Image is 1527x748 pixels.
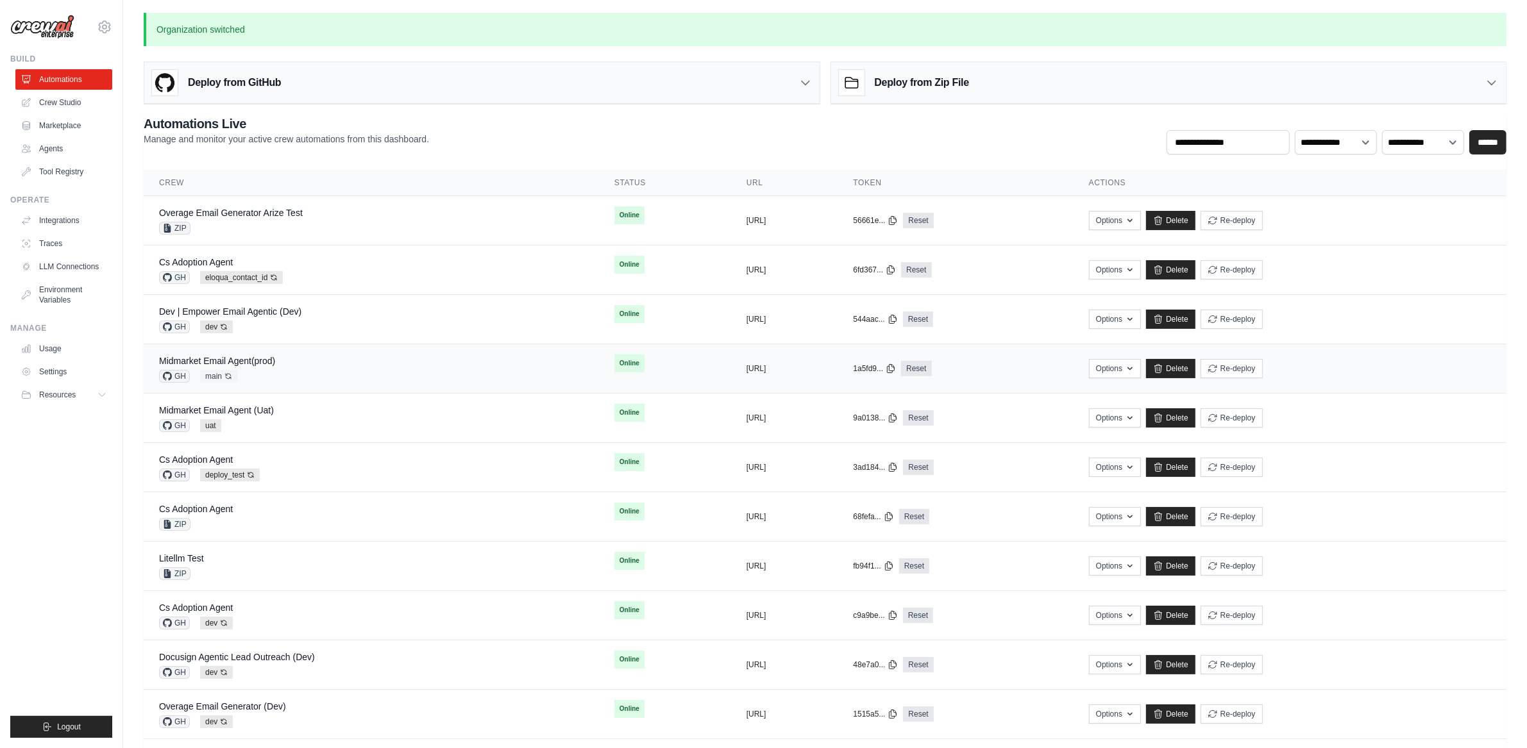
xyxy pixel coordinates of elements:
span: Online [614,651,645,669]
p: Organization switched [144,13,1506,46]
a: Midmarket Email Agent (Uat) [159,405,274,415]
button: Re-deploy [1201,556,1263,576]
button: Logout [10,716,112,738]
a: Reset [899,509,929,524]
button: Re-deploy [1201,260,1263,279]
a: Cs Adoption Agent [159,257,233,267]
div: Manage [10,323,112,333]
a: Crew Studio [15,92,112,113]
img: GitHub Logo [152,70,178,96]
a: Delete [1146,359,1195,378]
div: Operate [10,195,112,205]
a: Reset [903,460,933,475]
a: Reset [903,213,933,228]
button: Options [1089,359,1141,378]
button: 6fd367... [853,265,896,275]
button: c9a9be... [853,610,897,620]
span: ZIP [159,222,190,235]
a: Reset [901,361,931,376]
button: Re-deploy [1201,704,1263,724]
a: Delete [1146,260,1195,279]
span: GH [159,370,190,383]
button: Re-deploy [1201,655,1263,674]
button: 48e7a0... [853,660,898,670]
span: Logout [57,722,81,732]
button: Re-deploy [1201,458,1263,477]
span: Online [614,503,645,520]
button: Options [1089,556,1141,576]
button: Options [1089,704,1141,724]
div: Build [10,54,112,64]
button: Options [1089,211,1141,230]
a: Marketplace [15,115,112,136]
a: LLM Connections [15,256,112,277]
a: Cs Adoption Agent [159,504,233,514]
a: Reset [903,657,933,672]
a: Traces [15,233,112,254]
span: Online [614,256,645,274]
span: Online [614,354,645,372]
span: dev [200,320,233,333]
a: Litellm Test [159,553,204,563]
h3: Deploy from GitHub [188,75,281,90]
a: Delete [1146,704,1195,724]
a: Dev | Empower Email Agentic (Dev) [159,306,301,317]
button: Options [1089,458,1141,477]
button: Re-deploy [1201,408,1263,428]
button: 1a5fd9... [853,363,896,374]
span: GH [159,419,190,432]
button: Options [1089,260,1141,279]
iframe: Chat Widget [1463,686,1527,748]
a: Docusign Agentic Lead Outreach (Dev) [159,652,315,662]
a: Tool Registry [15,162,112,182]
a: Reset [903,706,933,722]
span: main [200,370,237,383]
span: GH [159,320,190,333]
button: fb94f1... [853,561,893,571]
span: GH [159,666,190,679]
th: Token [838,170,1073,196]
a: Delete [1146,458,1195,477]
a: Midmarket Email Agent(prod) [159,356,275,366]
span: ZIP [159,567,190,580]
span: deploy_test [200,469,260,481]
span: Online [614,552,645,570]
a: Reset [903,608,933,623]
a: Agents [15,138,112,159]
span: Online [614,453,645,471]
span: Online [614,601,645,619]
a: Cs Adoption Agent [159,454,233,465]
a: Delete [1146,211,1195,230]
span: Online [614,305,645,323]
a: Integrations [15,210,112,231]
button: Options [1089,310,1141,329]
button: 9a0138... [853,413,898,423]
button: Re-deploy [1201,507,1263,526]
a: Cs Adoption Agent [159,603,233,613]
a: Delete [1146,556,1195,576]
span: ZIP [159,518,190,531]
span: GH [159,715,190,728]
a: Delete [1146,507,1195,526]
a: Overage Email Generator Arize Test [159,208,303,218]
a: Reset [899,558,929,574]
span: dev [200,715,233,728]
p: Manage and monitor your active crew automations from this dashboard. [144,133,429,145]
button: 3ad184... [853,462,898,472]
button: Options [1089,606,1141,625]
a: Reset [903,410,933,426]
button: 56661e... [853,215,898,226]
span: uat [200,419,221,432]
span: GH [159,271,190,284]
button: Re-deploy [1201,359,1263,378]
img: Logo [10,15,74,39]
button: Re-deploy [1201,606,1263,625]
th: URL [731,170,838,196]
span: Online [614,700,645,718]
span: eloqua_contact_id [200,271,283,284]
button: 544aac... [853,314,897,324]
span: dev [200,666,233,679]
a: Delete [1146,408,1195,428]
span: GH [159,469,190,481]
